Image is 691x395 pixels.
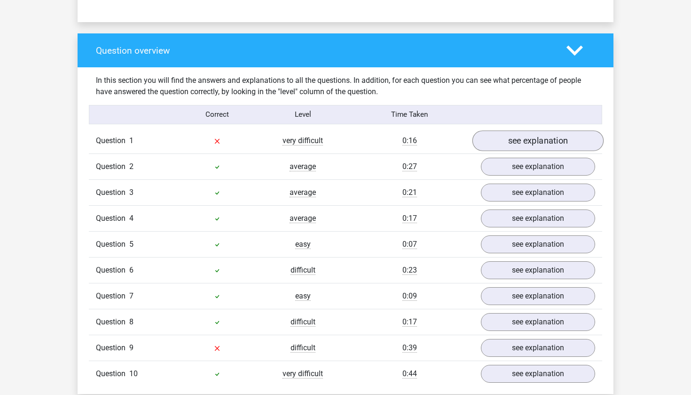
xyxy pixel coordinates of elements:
[290,162,316,171] span: average
[129,136,133,145] span: 1
[96,239,129,250] span: Question
[295,291,311,301] span: easy
[291,317,315,327] span: difficult
[283,136,323,145] span: very difficult
[96,290,129,302] span: Question
[402,188,417,197] span: 0:21
[260,109,345,120] div: Level
[96,265,129,276] span: Question
[402,291,417,301] span: 0:09
[129,291,133,300] span: 7
[96,368,129,379] span: Question
[402,214,417,223] span: 0:17
[345,109,474,120] div: Time Taken
[129,188,133,197] span: 3
[129,240,133,249] span: 5
[290,214,316,223] span: average
[402,266,417,275] span: 0:23
[481,158,595,176] a: see explanation
[129,343,133,352] span: 9
[402,162,417,171] span: 0:27
[481,210,595,227] a: see explanation
[481,365,595,383] a: see explanation
[481,339,595,357] a: see explanation
[96,213,129,224] span: Question
[129,317,133,326] span: 8
[129,214,133,223] span: 4
[481,313,595,331] a: see explanation
[481,235,595,253] a: see explanation
[295,240,311,249] span: easy
[291,343,315,353] span: difficult
[96,161,129,172] span: Question
[129,266,133,274] span: 6
[96,342,129,354] span: Question
[129,162,133,171] span: 2
[402,240,417,249] span: 0:07
[402,136,417,145] span: 0:16
[402,343,417,353] span: 0:39
[481,287,595,305] a: see explanation
[481,261,595,279] a: see explanation
[96,45,552,56] h4: Question overview
[283,369,323,379] span: very difficult
[291,266,315,275] span: difficult
[290,188,316,197] span: average
[96,135,129,146] span: Question
[402,317,417,327] span: 0:17
[481,184,595,202] a: see explanation
[89,75,602,97] div: In this section you will find the answers and explanations to all the questions. In addition, for...
[175,109,260,120] div: Correct
[96,187,129,198] span: Question
[129,369,138,378] span: 10
[472,130,604,151] a: see explanation
[402,369,417,379] span: 0:44
[96,316,129,328] span: Question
